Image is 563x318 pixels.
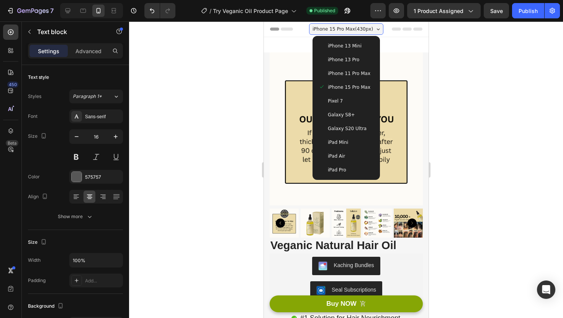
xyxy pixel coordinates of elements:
[519,7,538,15] div: Publish
[6,274,159,291] button: Buy NOW
[58,213,93,220] div: Show more
[28,131,48,142] div: Size
[62,278,92,287] div: Buy NOW
[28,237,48,248] div: Size
[70,253,123,267] input: Auto
[28,192,49,202] div: Align
[28,93,41,100] div: Styles
[213,7,288,15] span: Try Veganic Oil Product Page
[512,3,544,18] button: Publish
[407,3,481,18] button: 1 product assigned
[6,140,18,146] div: Beta
[28,301,65,311] div: Background
[414,7,463,15] span: 1 product assigned
[28,113,38,120] div: Font
[85,174,121,181] div: 575757
[38,47,59,55] p: Settings
[28,257,41,264] div: Width
[28,173,40,180] div: Color
[69,90,123,103] button: Paragraph 1*
[490,8,503,14] span: Save
[3,3,57,18] button: 7
[75,47,101,55] p: Advanced
[209,7,211,15] span: /
[7,82,18,88] div: 450
[314,7,335,14] span: Published
[85,113,121,120] div: Sans-serif
[264,21,429,318] iframe: Design area
[73,93,102,100] span: Paragraph 1*
[144,3,175,18] div: Undo/Redo
[85,277,121,284] div: Add...
[36,293,136,300] span: #1 Solution for Hair Nourishment
[28,210,123,223] button: Show more
[537,280,555,299] div: Open Intercom Messenger
[28,74,49,81] div: Text style
[50,6,54,15] p: 7
[28,277,46,284] div: Padding
[37,27,102,36] p: Text block
[484,3,509,18] button: Save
